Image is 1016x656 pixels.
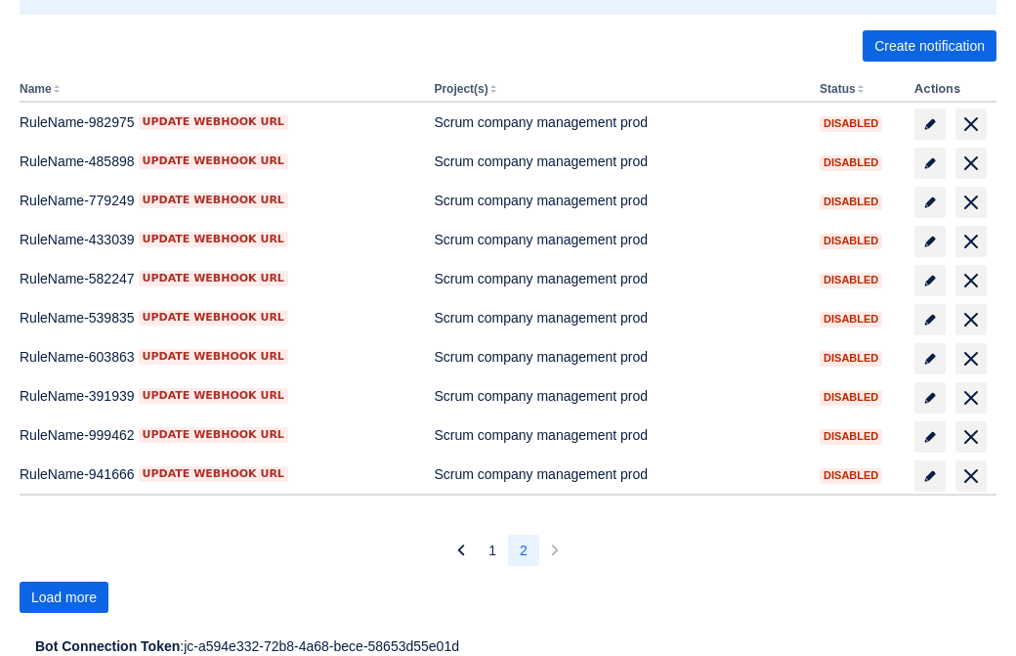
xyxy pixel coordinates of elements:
[959,191,983,214] span: delete
[959,152,983,175] span: delete
[20,112,418,132] div: RuleName-982975
[434,112,804,132] div: Scrum company management prod
[143,388,284,404] span: Update webhook URL
[434,230,804,249] div: Scrum company management prod
[434,425,804,445] div: Scrum company management prod
[434,82,487,96] button: Project(s)
[434,152,804,171] div: Scrum company management prod
[477,535,508,566] button: Page 1
[434,191,804,210] div: Scrum company management prod
[922,468,938,484] span: edit
[820,392,882,403] span: Disabled
[820,275,882,285] span: Disabled
[143,427,284,443] span: Update webhook URL
[143,232,284,247] span: Update webhook URL
[35,636,981,656] div: : jc-a594e332-72b8-4a68-bece-58653d55e01d
[922,234,938,249] span: edit
[959,230,983,253] span: delete
[907,77,996,103] th: Actions
[922,390,938,406] span: edit
[922,195,938,210] span: edit
[20,347,418,367] div: RuleName-603863
[143,153,284,169] span: Update webhook URL
[922,351,938,367] span: edit
[31,582,97,613] span: Load more
[20,425,418,445] div: RuleName-999462
[820,353,882,364] span: Disabled
[959,112,983,136] span: delete
[820,236,882,246] span: Disabled
[508,535,539,566] button: Page 2
[434,386,804,406] div: Scrum company management prod
[143,466,284,482] span: Update webhook URL
[35,638,180,654] strong: Bot Connection Token
[520,535,528,566] span: 2
[20,82,52,96] button: Name
[959,269,983,292] span: delete
[434,269,804,288] div: Scrum company management prod
[143,349,284,365] span: Update webhook URL
[820,157,882,168] span: Disabled
[959,308,983,331] span: delete
[539,535,571,566] button: Next
[20,308,418,328] div: RuleName-539835
[143,310,284,326] span: Update webhook URL
[445,535,477,566] button: Previous
[20,464,418,484] div: RuleName-941666
[922,429,938,445] span: edit
[820,470,882,481] span: Disabled
[20,152,418,171] div: RuleName-485898
[820,82,856,96] button: Status
[959,464,983,488] span: delete
[959,425,983,449] span: delete
[143,271,284,286] span: Update webhook URL
[20,269,418,288] div: RuleName-582247
[143,193,284,208] span: Update webhook URL
[143,114,284,130] span: Update webhook URL
[20,386,418,406] div: RuleName-391939
[820,118,882,129] span: Disabled
[434,464,804,484] div: Scrum company management prod
[922,312,938,328] span: edit
[488,535,496,566] span: 1
[445,535,571,566] nav: Pagination
[922,116,938,132] span: edit
[863,30,996,62] button: Create notification
[820,197,882,207] span: Disabled
[20,191,418,210] div: RuleName-779249
[922,155,938,171] span: edit
[434,308,804,328] div: Scrum company management prod
[434,347,804,367] div: Scrum company management prod
[959,386,983,410] span: delete
[20,582,108,613] button: Load more
[20,230,418,249] div: RuleName-433039
[820,314,882,325] span: Disabled
[874,30,985,62] span: Create notification
[820,431,882,442] span: Disabled
[922,273,938,288] span: edit
[959,347,983,371] span: delete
